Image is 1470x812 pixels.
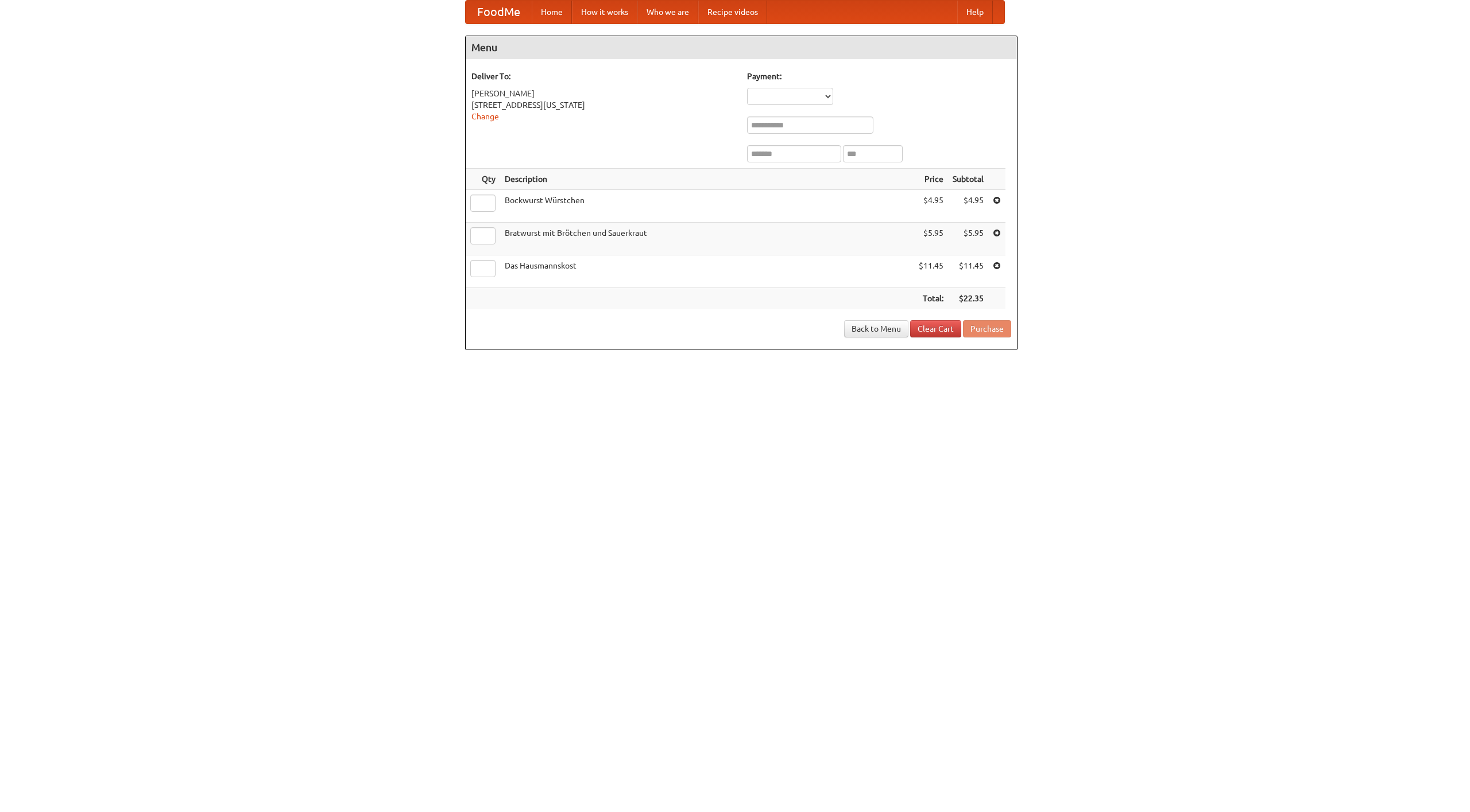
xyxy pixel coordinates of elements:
[471,88,736,99] div: [PERSON_NAME]
[500,223,914,255] td: Bratwurst mit Brötchen und Sauerkraut
[914,190,948,223] td: $4.95
[948,255,988,288] td: $11.45
[471,99,736,111] div: [STREET_ADDRESS][US_STATE]
[914,169,948,190] th: Price
[500,190,914,223] td: Bockwurst Würstchen
[747,71,1011,82] h5: Payment:
[466,36,1017,59] h4: Menu
[532,1,572,24] a: Home
[572,1,637,24] a: How it works
[948,288,988,309] th: $22.35
[963,320,1011,337] button: Purchase
[500,169,914,190] th: Description
[500,255,914,288] td: Das Hausmannskost
[914,288,948,309] th: Total:
[914,255,948,288] td: $11.45
[698,1,767,24] a: Recipe videos
[637,1,698,24] a: Who we are
[844,320,908,337] a: Back to Menu
[471,71,736,82] h5: Deliver To:
[466,1,532,24] a: FoodMe
[914,223,948,255] td: $5.95
[948,190,988,223] td: $4.95
[910,320,961,337] a: Clear Cart
[957,1,993,24] a: Help
[471,112,499,121] a: Change
[466,169,500,190] th: Qty
[948,169,988,190] th: Subtotal
[948,223,988,255] td: $5.95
